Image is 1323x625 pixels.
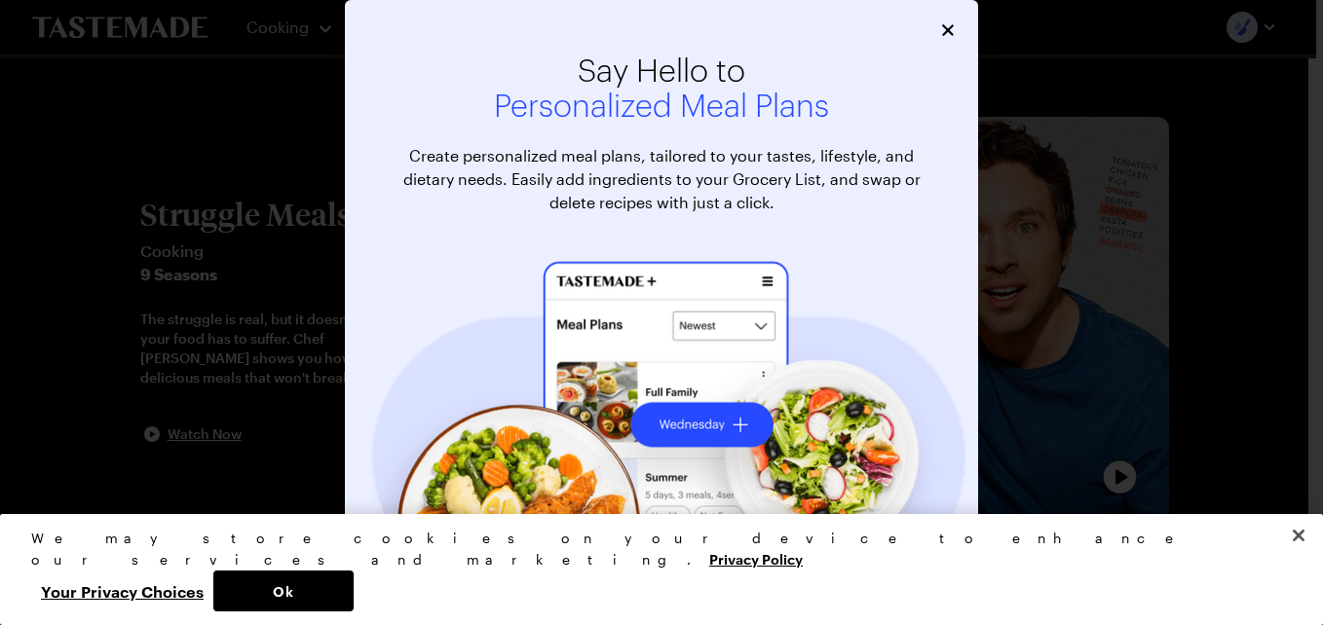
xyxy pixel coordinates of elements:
[709,549,803,568] a: More information about your privacy, opens in a new tab
[213,570,354,611] button: Ok
[384,144,939,214] p: Create personalized meal plans, tailored to your tastes, lifestyle, and dietary needs. Easily add...
[384,55,939,125] h2: Say Hello to
[31,528,1275,570] div: We may store cookies on your device to enhance our services and marketing.
[1277,514,1320,557] button: Close
[31,570,213,611] button: Your Privacy Choices
[937,19,959,41] button: Close
[31,528,1275,611] div: Privacy
[384,90,939,125] span: Personalized Meal Plans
